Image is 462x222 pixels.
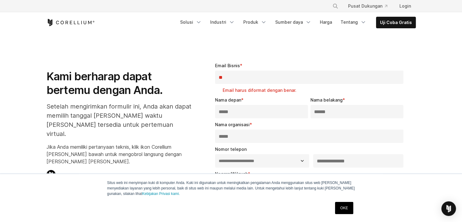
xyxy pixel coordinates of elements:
font: Kami berharap dapat bertemu dengan Anda. [46,70,163,97]
a: Corellium Home [46,19,95,26]
font: Login [399,3,411,9]
font: Industri [210,19,226,25]
a: Kebijakan Privasi kami. [142,192,180,196]
font: Solusi [180,19,193,25]
button: Mencari [330,1,341,12]
font: Nama belakang [310,97,343,102]
font: Setelah mengirimkan formulir ini, Anda akan dapat memilih tanggal [PERSON_NAME] waktu [PERSON_NAM... [46,103,191,137]
font: Pusat Dukungan [348,3,382,9]
font: Situs web ini menyimpan kuki di komputer Anda. Kuki ini digunakan untuk meningkatkan pengalaman A... [107,181,355,196]
font: OKE [340,206,348,210]
font: Tentang [341,19,358,25]
font: Negara/Wilayah [215,171,248,176]
font: Uji Coba Gratis [380,20,412,25]
img: Ikon Obrolan Corellium [46,170,56,179]
font: Nama organisasi [215,122,250,127]
font: Sumber daya [275,19,303,25]
font: Harga [320,19,332,25]
div: Buka Interkom Messenger [441,201,456,216]
font: Nomor telepon [215,147,247,152]
font: Produk [243,19,258,25]
a: OKE [335,202,353,214]
font: Email Bisnis [215,63,240,68]
div: Menu Navigasi [176,17,416,28]
font: Jika Anda memiliki pertanyaan teknis, klik ikon Corellium [PERSON_NAME] bawah untuk mengobrol lan... [46,144,182,165]
div: Menu Navigasi [325,1,416,12]
font: Email harus diformat dengan benar. [223,88,296,93]
font: Nama depan [215,97,241,102]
